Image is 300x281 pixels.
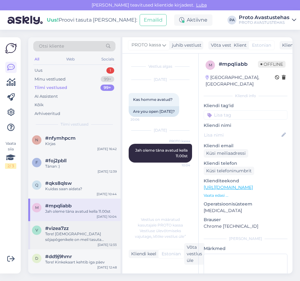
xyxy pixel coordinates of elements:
[65,55,76,63] div: Web
[98,242,117,247] div: [DATE] 12:33
[61,122,88,127] span: Tiimi vestlused
[151,234,186,239] i: „Võtke vestlus üle”
[45,231,117,242] div: Tere! [DEMOGRAPHIC_DATA] sõjapõgenikele on meil tasuta sissepääs tööpäevadel.
[100,55,115,63] div: Socials
[204,223,287,230] p: Chrome [TECHNICAL_ID]
[167,163,190,168] span: 10:04
[204,93,287,99] div: Kliendi info
[45,141,117,147] div: Kirjas
[239,15,289,20] div: Proto Avastustehas
[204,193,287,198] p: Vaata edasi ...
[45,226,69,231] span: #vizea7zz
[97,147,117,151] div: [DATE] 16:42
[252,42,271,49] span: Estonian
[204,245,287,252] p: Märkmed
[204,178,287,184] p: Klienditeekond
[47,17,59,23] b: Uus!
[162,251,181,257] span: Estonian
[97,214,117,219] div: [DATE] 10:04
[97,265,117,270] div: [DATE] 12:48
[5,141,16,169] div: Vaata siia
[5,42,17,54] img: Askly Logo
[138,217,183,227] span: Vestlus on määratud kasutajale PROTO kassa
[45,135,76,141] span: #nfymhpcm
[39,43,64,49] span: Otsi kliente
[204,110,287,120] input: Lisa tag
[204,201,287,207] p: Operatsioonisüsteem
[45,259,117,265] div: Tere! Kinkekaart kehtib iga päev
[174,14,212,26] div: Aktiivne
[98,169,117,174] div: [DATE] 12:39
[45,164,117,169] div: Tänan :)
[135,228,186,239] span: Vestluse ülevõtmiseks vajutage
[35,85,67,91] div: Tiimi vestlused
[35,102,44,108] div: Kõik
[129,64,192,69] div: Vestlus algas
[129,251,156,257] div: Kliendi keel
[219,60,258,68] div: # mpqliabb
[35,138,38,142] span: n
[35,111,60,117] div: Arhiveeritud
[239,20,289,25] div: PROTO AVASTUSTEHAS
[167,139,190,143] span: PROTO kassa
[204,167,254,175] div: Küsi telefoninumbrit
[97,192,117,196] div: [DATE] 10:44
[35,228,38,232] span: v
[45,158,67,164] span: #foj2pbll
[194,2,209,8] span: Luba
[101,76,114,82] div: 99+
[204,207,287,214] p: [MEDICAL_DATA]
[129,106,179,117] div: Are you open [DATE]?
[258,61,286,68] span: Offline
[100,85,114,91] div: 99+
[169,42,201,49] div: juhib vestlust
[204,132,280,138] input: Lisa nimi
[209,63,212,67] span: m
[204,102,287,109] p: Kliendi tag'id
[204,143,287,149] p: Kliendi email
[35,205,39,210] span: m
[129,77,192,82] div: [DATE]
[204,236,287,242] div: [PERSON_NAME]
[239,15,296,25] a: Proto AvastustehasPROTO AVASTUSTEHAS
[131,117,154,122] span: 20:06
[131,42,161,49] span: PROTO kassa
[204,160,287,167] p: Kliendi telefon
[47,16,137,24] div: Proovi tasuta [PERSON_NAME]:
[33,55,40,63] div: All
[45,203,72,209] span: #mpqliabb
[35,93,58,100] div: AI Assistent
[35,183,38,187] span: q
[5,163,16,169] div: 2 / 3
[204,149,248,158] div: Küsi meiliaadressi
[106,67,114,74] div: 1
[45,180,72,186] span: #qks8qlsw
[35,67,42,74] div: Uus
[208,41,248,49] div: Võta vestlus üle
[206,74,275,87] div: [GEOGRAPHIC_DATA], [GEOGRAPHIC_DATA]
[204,185,253,190] a: [URL][DOMAIN_NAME]
[231,42,247,49] div: Klient
[135,148,189,158] span: Jah oleme täna avatud kella 11.00st
[45,209,117,214] div: Jah oleme täna avatud kella 11.00st
[184,243,205,265] div: Võta vestlus üle
[35,160,38,165] span: f
[133,97,173,102] span: Kas homme avatud?
[45,186,117,192] div: Kuidas saan aidata?
[140,14,167,26] button: Emailid
[204,122,287,129] p: Kliendi nimi
[129,127,192,133] div: [DATE]
[204,216,287,223] p: Brauser
[45,254,72,259] span: #dd9j9hmr
[35,256,38,261] span: d
[228,16,236,24] div: PA
[35,76,66,82] div: Minu vestlused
